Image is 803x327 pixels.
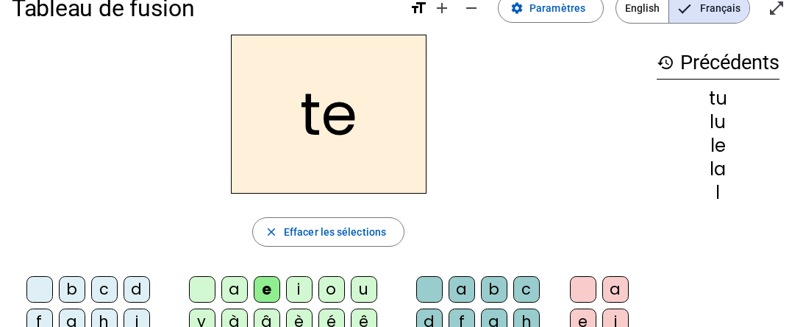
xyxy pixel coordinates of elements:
[449,276,475,303] div: a
[657,90,779,108] div: tu
[602,276,629,303] div: a
[481,276,507,303] div: b
[221,276,248,303] div: a
[231,35,427,194] h2: te
[510,1,524,15] mat-icon: settings
[657,113,779,131] div: lu
[657,54,674,71] mat-icon: history
[284,223,386,241] span: Effacer les sélections
[252,217,404,247] button: Effacer les sélections
[286,276,313,303] div: i
[657,137,779,155] div: le
[124,276,150,303] div: d
[318,276,345,303] div: o
[351,276,377,303] div: u
[91,276,118,303] div: c
[657,161,779,178] div: la
[657,46,779,80] h3: Précédents
[513,276,540,303] div: c
[59,276,85,303] div: b
[265,225,278,239] mat-icon: close
[254,276,280,303] div: e
[657,184,779,202] div: l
